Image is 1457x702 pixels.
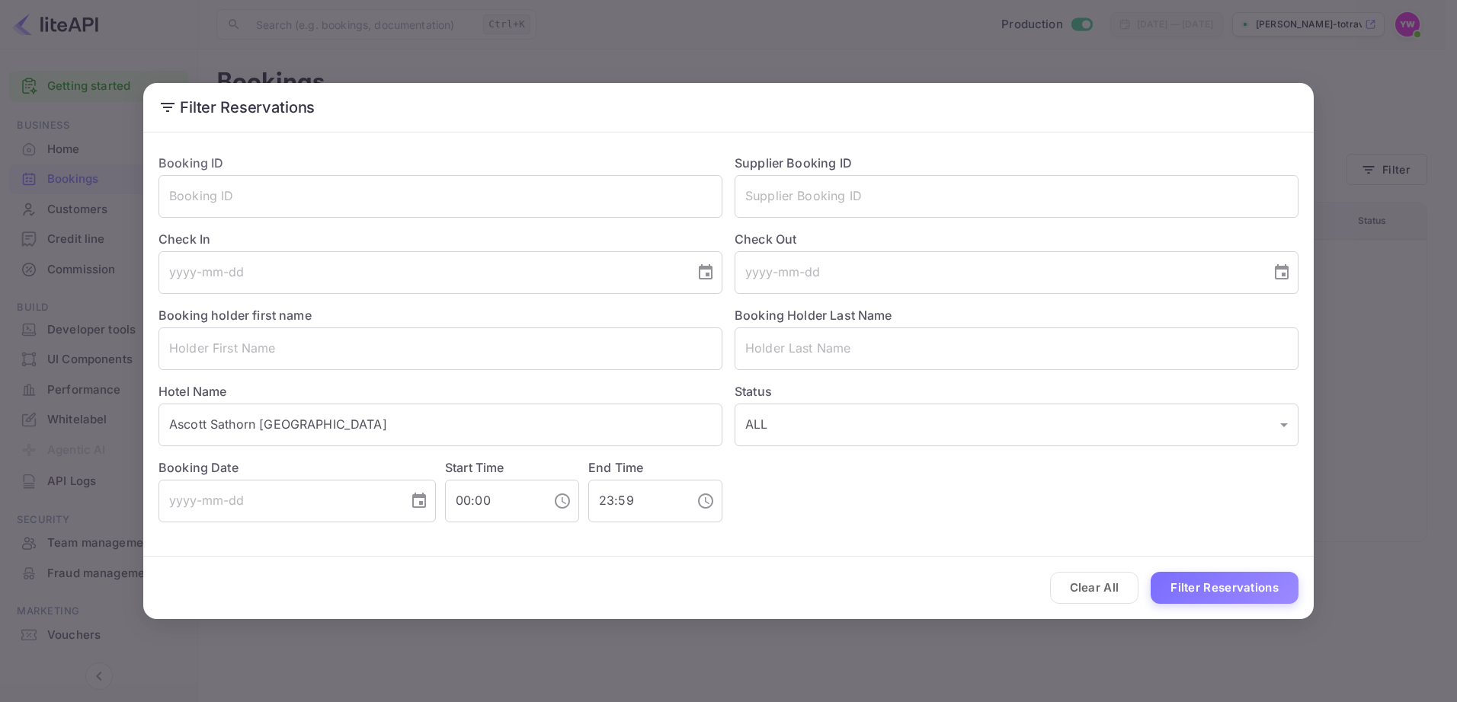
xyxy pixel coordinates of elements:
input: yyyy-mm-dd [735,251,1260,294]
label: Booking ID [159,155,224,171]
button: Choose date [404,486,434,516]
label: Check Out [735,230,1298,248]
input: Holder First Name [159,327,722,370]
label: Status [735,382,1298,400]
input: yyyy-mm-dd [159,480,398,522]
div: ALL [735,404,1298,446]
input: hh:mm [445,480,541,522]
button: Clear All [1050,572,1139,605]
label: Booking holder first name [159,308,312,323]
label: End Time [588,460,643,475]
button: Choose date [690,257,721,288]
label: Booking Date [159,458,436,477]
label: Supplier Booking ID [735,155,852,171]
label: Start Time [445,460,504,475]
button: Choose date [1266,257,1297,288]
input: yyyy-mm-dd [159,251,684,294]
button: Choose time, selected time is 12:00 AM [547,486,578,516]
input: Holder Last Name [735,327,1298,370]
h2: Filter Reservations [143,83,1314,132]
input: Hotel Name [159,404,722,446]
label: Booking Holder Last Name [735,308,892,323]
button: Filter Reservations [1151,572,1298,605]
input: Booking ID [159,175,722,218]
input: Supplier Booking ID [735,175,1298,218]
button: Choose time, selected time is 11:59 PM [690,486,721,516]
label: Hotel Name [159,384,227,399]
label: Check In [159,230,722,248]
input: hh:mm [588,480,684,522]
